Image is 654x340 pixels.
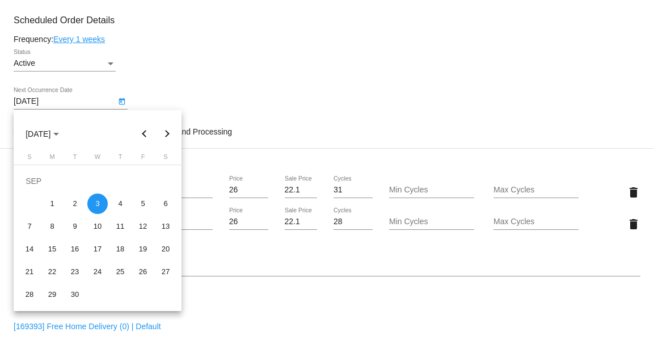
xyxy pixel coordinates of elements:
[65,239,85,259] div: 16
[18,238,41,261] td: September 14, 2025
[155,194,176,214] div: 6
[110,194,130,214] div: 4
[133,123,156,145] button: Previous month
[16,123,68,145] button: Choose month and year
[26,129,59,138] span: [DATE]
[110,262,130,282] div: 25
[155,262,176,282] div: 27
[87,262,108,282] div: 24
[19,284,40,305] div: 28
[132,261,154,283] td: September 26, 2025
[18,170,177,192] td: SEP
[42,194,62,214] div: 1
[18,283,41,306] td: September 28, 2025
[109,238,132,261] td: September 18, 2025
[86,153,109,165] th: Wednesday
[109,215,132,238] td: September 11, 2025
[86,192,109,215] td: September 3, 2025
[133,262,153,282] div: 26
[109,192,132,215] td: September 4, 2025
[133,239,153,259] div: 19
[19,239,40,259] div: 14
[132,153,154,165] th: Friday
[155,239,176,259] div: 20
[86,238,109,261] td: September 17, 2025
[154,192,177,215] td: September 6, 2025
[109,153,132,165] th: Thursday
[19,262,40,282] div: 21
[87,194,108,214] div: 3
[18,261,41,283] td: September 21, 2025
[19,216,40,237] div: 7
[110,216,130,237] div: 11
[156,123,179,145] button: Next month
[155,216,176,237] div: 13
[132,192,154,215] td: September 5, 2025
[18,215,41,238] td: September 7, 2025
[65,194,85,214] div: 2
[42,262,62,282] div: 22
[64,153,86,165] th: Tuesday
[154,238,177,261] td: September 20, 2025
[87,216,108,237] div: 10
[132,238,154,261] td: September 19, 2025
[64,261,86,283] td: September 23, 2025
[86,215,109,238] td: September 10, 2025
[65,284,85,305] div: 30
[41,283,64,306] td: September 29, 2025
[154,261,177,283] td: September 27, 2025
[64,283,86,306] td: September 30, 2025
[109,261,132,283] td: September 25, 2025
[87,239,108,259] div: 17
[133,194,153,214] div: 5
[65,216,85,237] div: 9
[18,153,41,165] th: Sunday
[41,261,64,283] td: September 22, 2025
[132,215,154,238] td: September 12, 2025
[86,261,109,283] td: September 24, 2025
[133,216,153,237] div: 12
[42,216,62,237] div: 8
[41,215,64,238] td: September 8, 2025
[65,262,85,282] div: 23
[41,192,64,215] td: September 1, 2025
[154,215,177,238] td: September 13, 2025
[110,239,130,259] div: 18
[154,153,177,165] th: Saturday
[41,153,64,165] th: Monday
[64,215,86,238] td: September 9, 2025
[64,192,86,215] td: September 2, 2025
[64,238,86,261] td: September 16, 2025
[42,239,62,259] div: 15
[41,238,64,261] td: September 15, 2025
[42,284,62,305] div: 29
